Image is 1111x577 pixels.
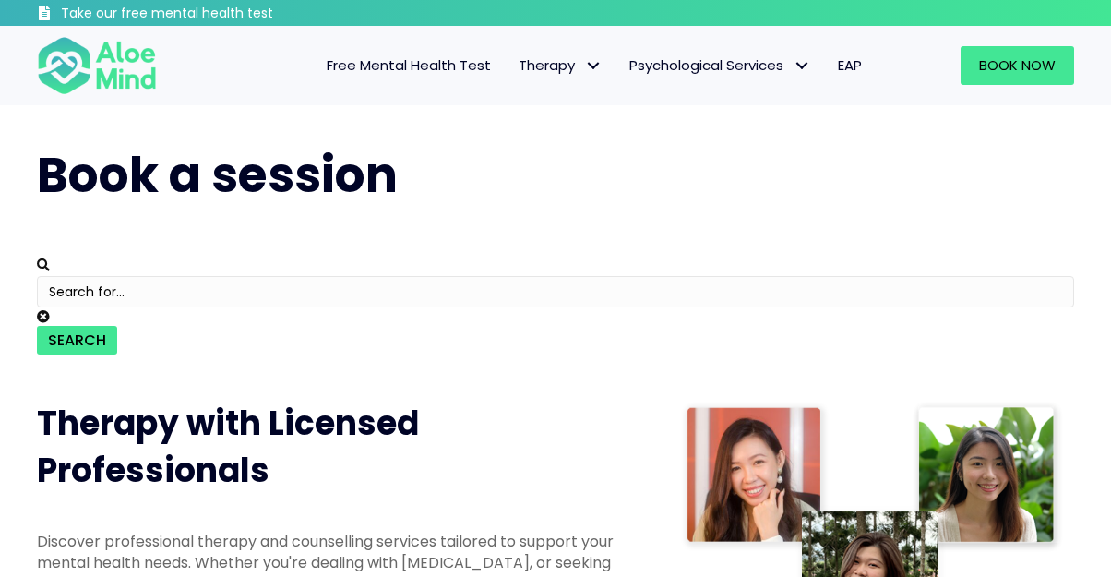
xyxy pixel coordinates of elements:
[313,46,505,85] a: Free Mental Health Test
[37,400,419,493] span: Therapy with Licensed Professionals
[61,5,361,23] h3: Take our free mental health test
[961,46,1074,85] a: Book Now
[37,35,157,96] img: Aloe mind Logo
[788,53,815,79] span: Psychological Services: submenu
[37,276,1074,307] input: Search for...
[37,5,361,26] a: Take our free mental health test
[505,46,615,85] a: TherapyTherapy: submenu
[37,141,398,209] span: Book a session
[615,46,824,85] a: Psychological ServicesPsychological Services: submenu
[519,55,602,75] span: Therapy
[629,55,810,75] span: Psychological Services
[824,46,876,85] a: EAP
[327,55,491,75] span: Free Mental Health Test
[979,55,1056,75] span: Book Now
[579,53,606,79] span: Therapy: submenu
[838,55,862,75] span: EAP
[176,46,877,85] nav: Menu
[37,326,117,355] button: Search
